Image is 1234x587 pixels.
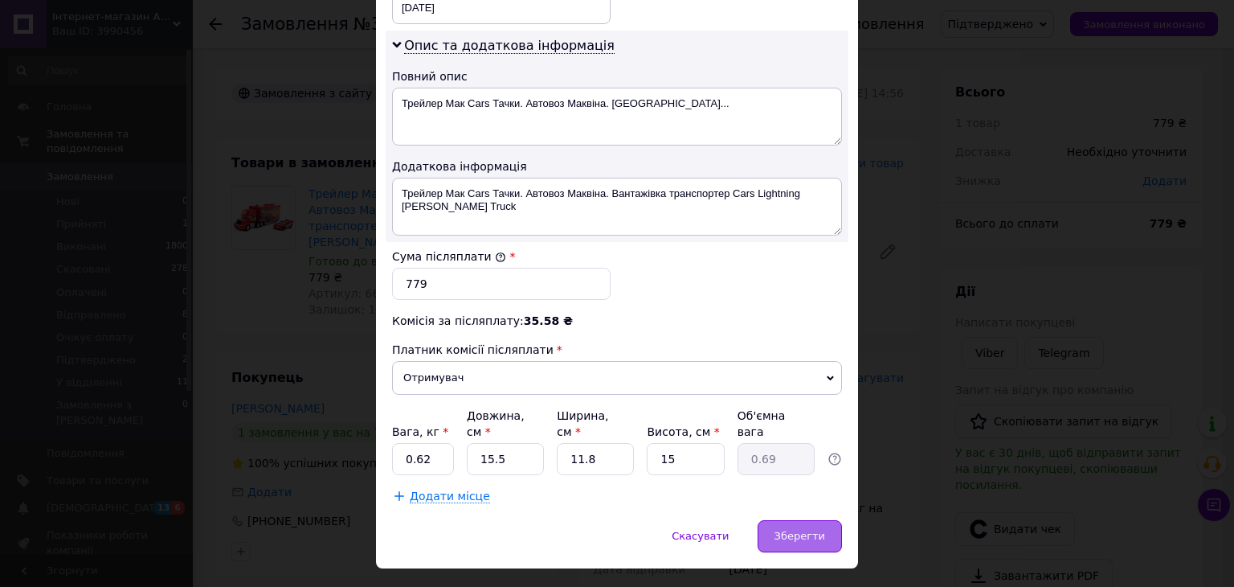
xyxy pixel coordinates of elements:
[647,425,719,438] label: Висота, см
[392,425,448,438] label: Вага, кг
[392,313,842,329] div: Комісія за післяплату:
[392,361,842,395] span: Отримувач
[404,38,615,54] span: Опис та додаткова інформація
[774,530,825,542] span: Зберегти
[392,343,554,356] span: Платник комісії післяплати
[524,314,573,327] span: 35.58 ₴
[392,250,506,263] label: Сума післяплати
[410,490,490,503] span: Додати місце
[392,68,842,84] div: Повний опис
[392,88,842,146] textarea: Трейлер Мак Cars Тачки. Автовоз Маквіна. [GEOGRAPHIC_DATA]...
[467,409,525,438] label: Довжина, см
[672,530,729,542] span: Скасувати
[557,409,608,438] label: Ширина, см
[738,408,815,440] div: Об'ємна вага
[392,158,842,174] div: Додаткова інформація
[392,178,842,236] textarea: Трейлер Мак Cars Тачки. Автовоз Маквіна. Вантажівка транспортер Cars Lightning [PERSON_NAME] Truck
